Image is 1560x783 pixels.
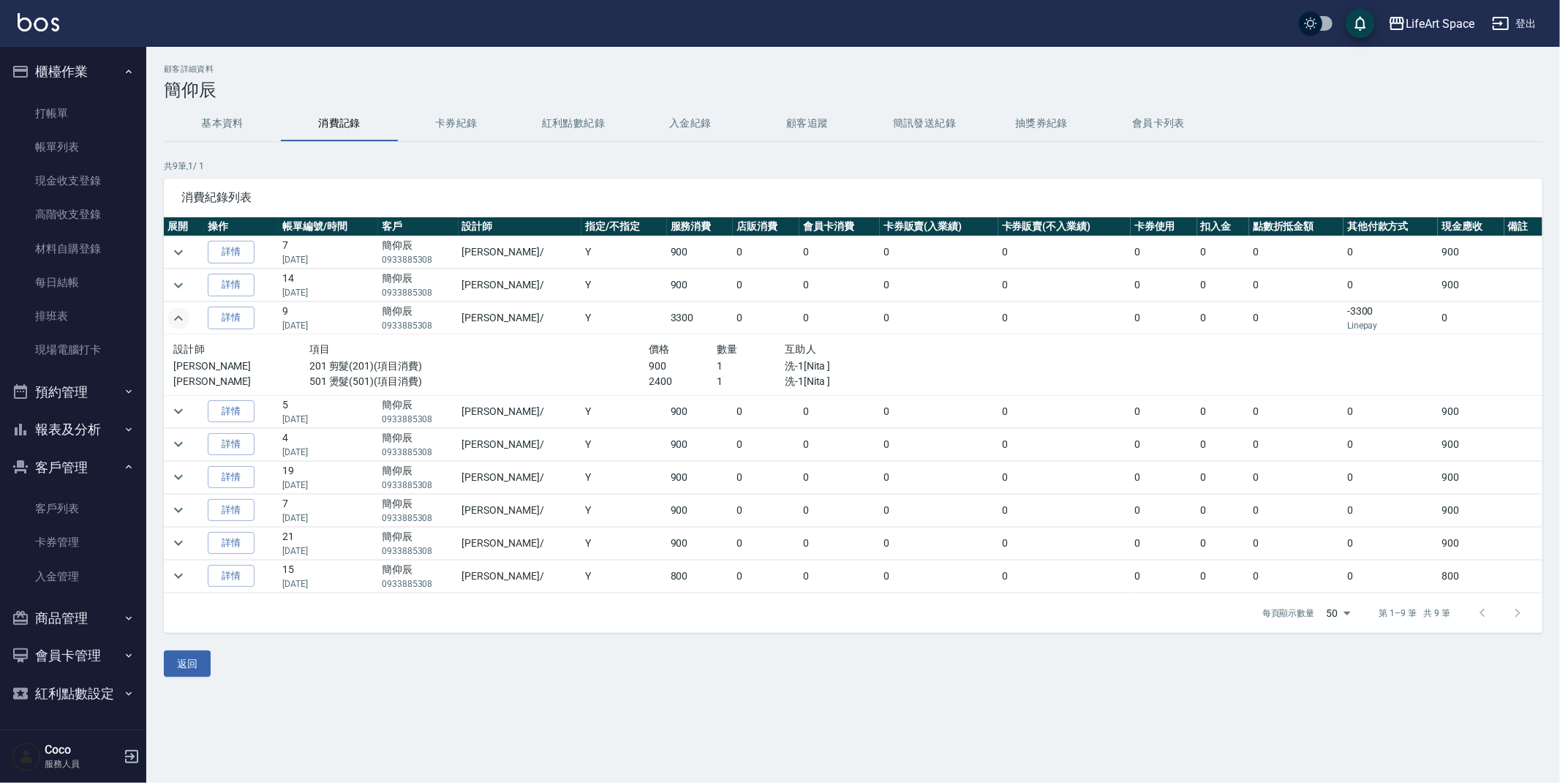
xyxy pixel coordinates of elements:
td: 0 [1131,269,1197,301]
button: 報表及分析 [6,411,140,449]
td: 900 [1438,494,1504,526]
button: 簡訊發送紀錄 [866,106,983,141]
td: 900 [667,494,734,526]
a: 現場電腦打卡 [6,333,140,367]
a: 詳情 [208,241,255,263]
p: 0933885308 [382,413,455,426]
button: 卡券紀錄 [398,106,515,141]
td: 0 [880,494,998,526]
td: 0 [733,428,799,460]
td: 0 [799,494,880,526]
td: Y [581,236,667,269]
td: 0 [998,395,1131,427]
td: 0 [799,269,880,301]
p: 0933885308 [382,286,455,299]
td: 0 [1344,461,1438,493]
td: 900 [1438,269,1504,301]
a: 詳情 [208,565,255,588]
td: 800 [667,560,734,592]
td: 0 [1197,560,1249,592]
button: 預約管理 [6,373,140,411]
td: 0 [880,302,998,334]
p: [DATE] [282,286,374,299]
td: 0 [1131,461,1197,493]
h2: 顧客詳細資料 [164,64,1542,74]
td: 簡仰辰 [378,236,459,269]
a: 入金管理 [6,560,140,593]
button: 基本資料 [164,106,281,141]
button: 紅利點數設定 [6,675,140,713]
td: 0 [998,527,1131,559]
td: 900 [667,269,734,301]
p: 1 [717,374,785,389]
span: 設計師 [173,343,205,355]
p: 0933885308 [382,479,455,492]
td: 900 [667,428,734,460]
div: 50 [1321,593,1356,633]
td: 3300 [667,302,734,334]
td: 0 [1197,269,1249,301]
a: 卡券管理 [6,525,140,559]
td: 0 [1197,236,1249,269]
td: 簡仰辰 [378,461,459,493]
p: 每頁顯示數量 [1262,607,1315,620]
td: 0 [880,236,998,269]
td: 0 [1131,395,1197,427]
td: 0 [1131,527,1197,559]
th: 店販消費 [733,217,799,236]
td: 900 [667,236,734,269]
p: 900 [649,359,717,374]
td: 0 [799,302,880,334]
a: 現金收支登錄 [6,164,140,198]
td: 簡仰辰 [378,560,459,592]
button: expand row [167,307,189,329]
td: [PERSON_NAME] / [459,302,581,334]
th: 點數折抵金額 [1249,217,1344,236]
button: expand row [167,499,189,521]
span: 數量 [717,343,738,355]
button: 抽獎券紀錄 [983,106,1100,141]
td: Y [581,527,667,559]
td: 0 [1344,560,1438,592]
a: 詳情 [208,307,255,329]
a: 帳單列表 [6,130,140,164]
th: 現金應收 [1438,217,1504,236]
p: 2400 [649,374,717,389]
th: 客戶 [378,217,459,236]
td: [PERSON_NAME] / [459,428,581,460]
p: 0933885308 [382,577,455,591]
td: 0 [1249,560,1344,592]
td: 0 [1131,494,1197,526]
td: 簡仰辰 [378,269,459,301]
td: 0 [1344,269,1438,301]
th: 指定/不指定 [581,217,667,236]
a: 詳情 [208,532,255,555]
p: 洗-1[Nita ] [785,359,989,374]
td: 900 [1438,527,1504,559]
th: 帳單編號/時間 [279,217,378,236]
button: 登出 [1486,10,1542,37]
td: 900 [1438,395,1504,427]
a: 詳情 [208,433,255,456]
td: 0 [1344,527,1438,559]
p: [DATE] [282,544,374,558]
p: Linepay [1347,319,1434,332]
a: 每日結帳 [6,266,140,299]
td: 0 [733,236,799,269]
td: 0 [733,494,799,526]
td: 0 [1197,302,1249,334]
button: save [1346,9,1375,38]
td: Y [581,428,667,460]
td: Y [581,461,667,493]
p: [PERSON_NAME] [173,359,309,374]
th: 服務消費 [667,217,734,236]
th: 備註 [1504,217,1542,236]
td: 900 [667,527,734,559]
button: expand row [167,565,189,587]
a: 詳情 [208,499,255,522]
td: 0 [880,560,998,592]
p: [PERSON_NAME] [173,374,309,389]
td: 0 [1438,302,1504,334]
td: Y [581,269,667,301]
td: 0 [998,269,1131,301]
